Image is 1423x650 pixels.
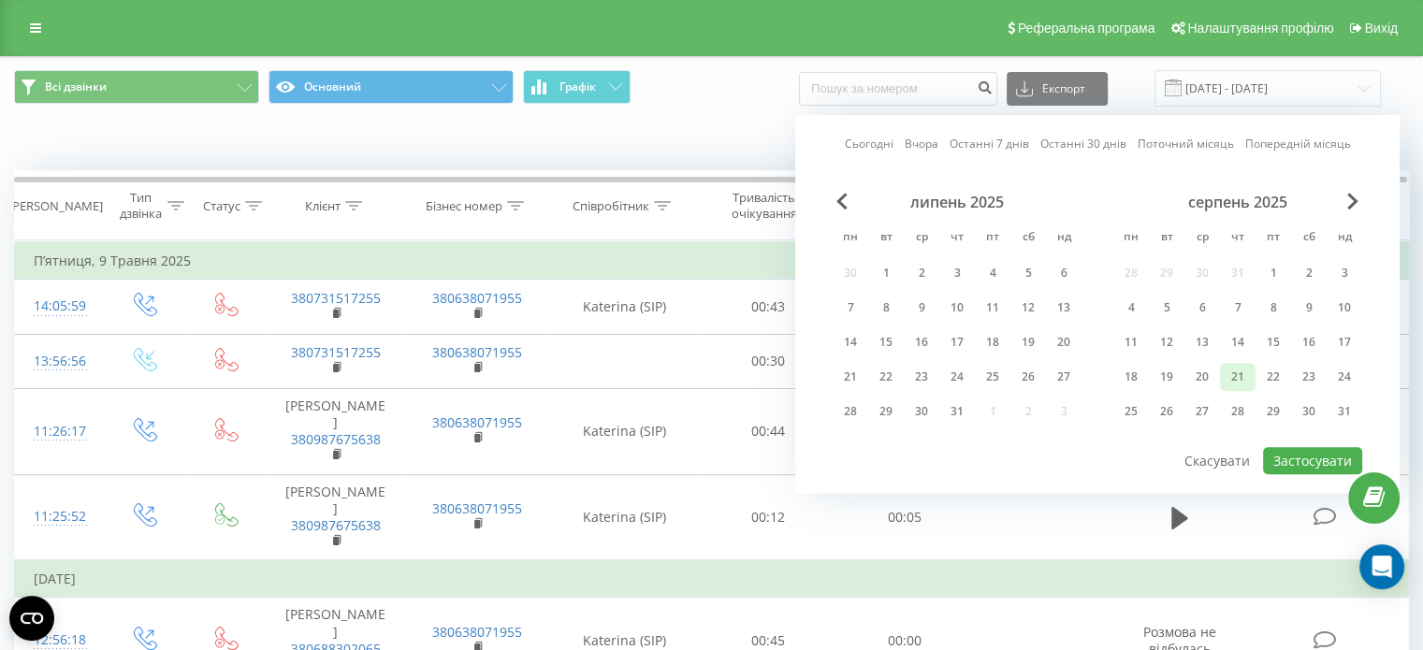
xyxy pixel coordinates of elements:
[8,198,103,214] div: [PERSON_NAME]
[203,198,240,214] div: Статус
[1016,261,1040,285] div: 5
[1040,136,1126,153] a: Останні 30 днів
[1014,224,1042,253] abbr: субота
[1224,224,1252,253] abbr: четвер
[980,261,1005,285] div: 4
[980,330,1005,354] div: 18
[701,334,836,388] td: 00:30
[1256,397,1291,426] div: пт 29 серп 2025 р.
[945,330,969,354] div: 17
[1297,296,1321,320] div: 9
[1291,328,1327,356] div: сб 16 серп 2025 р.
[1291,363,1327,391] div: сб 23 серп 2025 р.
[939,259,975,287] div: чт 3 лип 2025 р.
[559,80,596,94] span: Графік
[1113,363,1149,391] div: пн 18 серп 2025 р.
[1365,21,1398,36] span: Вихід
[1263,447,1362,474] button: Застосувати
[1184,294,1220,322] div: ср 6 серп 2025 р.
[874,330,898,354] div: 15
[34,343,83,380] div: 13:56:56
[909,296,934,320] div: 9
[1245,136,1351,153] a: Попередній місяць
[432,343,522,361] a: 380638071955
[1010,328,1046,356] div: сб 19 лип 2025 р.
[1256,363,1291,391] div: пт 22 серп 2025 р.
[1113,397,1149,426] div: пн 25 серп 2025 р.
[1119,365,1143,389] div: 18
[432,623,522,641] a: 380638071955
[1256,294,1291,322] div: пт 8 серп 2025 р.
[1016,365,1040,389] div: 26
[939,397,975,426] div: чт 31 лип 2025 р.
[939,294,975,322] div: чт 10 лип 2025 р.
[939,328,975,356] div: чт 17 лип 2025 р.
[838,399,863,424] div: 28
[1327,294,1362,322] div: нд 10 серп 2025 р.
[432,499,522,517] a: 380638071955
[980,296,1005,320] div: 11
[1291,259,1327,287] div: сб 2 серп 2025 р.
[1220,397,1256,426] div: чт 28 серп 2025 р.
[1261,399,1285,424] div: 29
[1327,328,1362,356] div: нд 17 серп 2025 р.
[1261,330,1285,354] div: 15
[1149,294,1184,322] div: вт 5 серп 2025 р.
[945,296,969,320] div: 10
[1153,224,1181,253] abbr: вівторок
[1259,224,1287,253] abbr: п’ятниця
[34,413,83,450] div: 11:26:17
[1117,224,1145,253] abbr: понеділок
[1327,259,1362,287] div: нд 3 серп 2025 р.
[904,328,939,356] div: ср 16 лип 2025 р.
[868,363,904,391] div: вт 22 лип 2025 р.
[1149,397,1184,426] div: вт 26 серп 2025 р.
[950,136,1029,153] a: Останні 7 днів
[34,288,83,325] div: 14:05:59
[1174,447,1260,474] button: Скасувати
[1113,193,1362,211] div: серпень 2025
[945,399,969,424] div: 31
[1256,328,1291,356] div: пт 15 серп 2025 р.
[1190,330,1214,354] div: 13
[1190,399,1214,424] div: 27
[1220,328,1256,356] div: чт 14 серп 2025 р.
[833,328,868,356] div: пн 14 лип 2025 р.
[945,261,969,285] div: 3
[908,224,936,253] abbr: середа
[1184,328,1220,356] div: ср 13 серп 2025 р.
[701,474,836,560] td: 00:12
[1327,363,1362,391] div: нд 24 серп 2025 р.
[833,193,1082,211] div: липень 2025
[836,474,972,560] td: 00:05
[305,198,341,214] div: Клієнт
[1154,399,1179,424] div: 26
[1347,193,1358,209] span: Next Month
[1052,365,1076,389] div: 27
[291,516,381,534] a: 380987675638
[269,70,514,104] button: Основний
[909,330,934,354] div: 16
[975,328,1010,356] div: пт 18 лип 2025 р.
[833,363,868,391] div: пн 21 лип 2025 р.
[45,79,107,94] span: Всі дзвінки
[1332,296,1357,320] div: 10
[1154,296,1179,320] div: 5
[34,498,83,535] div: 11:25:52
[548,474,701,560] td: Katerina (SIP)
[1220,363,1256,391] div: чт 21 серп 2025 р.
[979,224,1007,253] abbr: п’ятниця
[1226,365,1250,389] div: 21
[904,259,939,287] div: ср 2 лип 2025 р.
[872,224,900,253] abbr: вівторок
[943,224,971,253] abbr: четвер
[868,328,904,356] div: вт 15 лип 2025 р.
[1220,294,1256,322] div: чт 7 серп 2025 р.
[838,365,863,389] div: 21
[1046,259,1082,287] div: нд 6 лип 2025 р.
[718,190,811,222] div: Тривалість очікування
[836,224,864,253] abbr: понеділок
[1327,397,1362,426] div: нд 31 серп 2025 р.
[1190,365,1214,389] div: 20
[1050,224,1078,253] abbr: неділя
